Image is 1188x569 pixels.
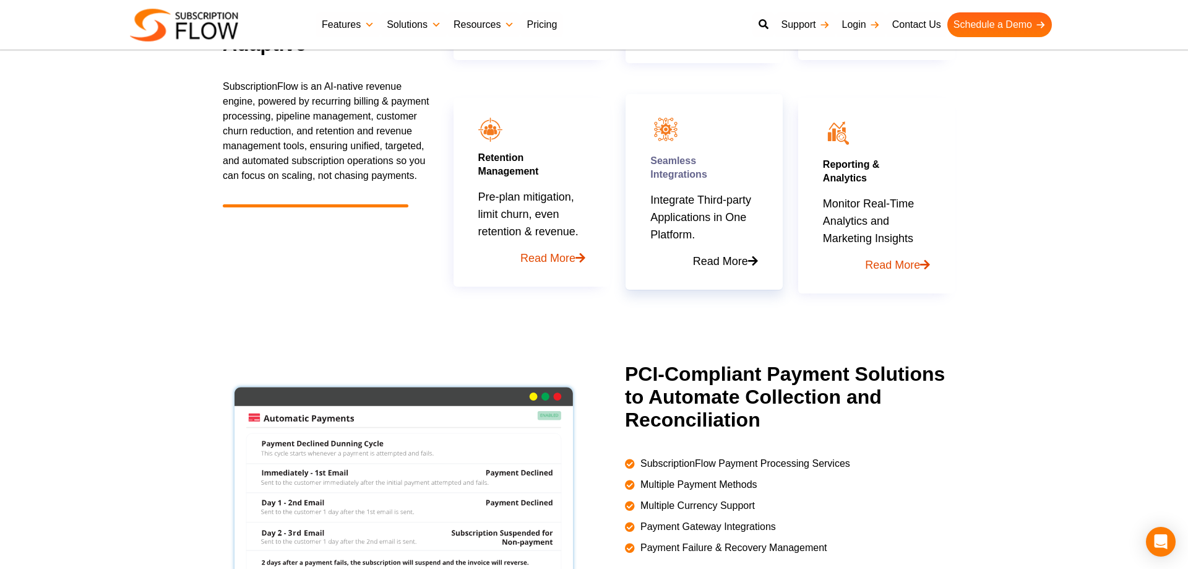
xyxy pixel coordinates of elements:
[637,519,776,534] span: Payment Gateway Integrations
[316,12,381,37] a: Features
[650,114,681,145] img: seamless integration
[637,477,757,492] span: Multiple Payment Methods
[650,191,757,270] p: Integrate Third-party Applications in One Platform.
[823,247,930,274] a: Read More
[520,12,563,37] a: Pricing
[823,195,930,274] p: Monitor Real-Time Analytics and Marketing Insights
[947,12,1052,37] a: Schedule a Demo
[650,155,707,180] a: SeamlessIntegrations
[836,12,886,37] a: Login
[478,152,539,176] a: RetentionManagement
[478,118,502,142] img: icon9
[823,118,854,149] img: icon12
[775,12,835,37] a: Support
[478,240,585,267] a: Read More
[637,456,850,471] span: SubscriptionFlow Payment Processing Services
[381,12,447,37] a: Solutions
[823,159,880,183] a: Reporting &Analytics
[886,12,947,37] a: Contact Us
[637,541,827,555] span: Payment Failure & Recovery Management
[478,188,585,267] p: Pre-plan mitigation, limit churn, even retention & revenue.
[625,363,965,431] h2: PCI-Compliant Payment Solutions to Automate Collection and Reconciliation
[637,498,755,513] span: Multiple Currency Support
[447,12,520,37] a: Resources
[130,9,238,41] img: Subscriptionflow
[1146,527,1176,557] div: Open Intercom Messenger
[223,79,430,183] p: SubscriptionFlow is an AI-native revenue engine, powered by recurring billing & payment processin...
[650,243,757,270] a: Read More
